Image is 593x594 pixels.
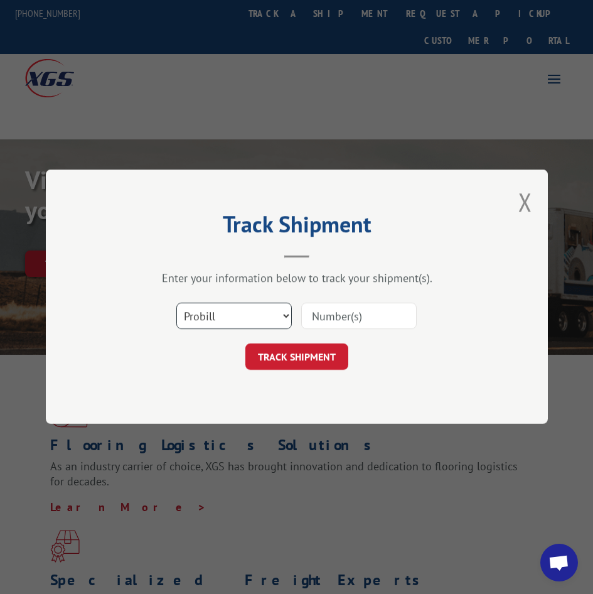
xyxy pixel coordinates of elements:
[109,215,485,239] h2: Track Shipment
[301,303,417,330] input: Number(s)
[245,344,348,370] button: TRACK SHIPMENT
[518,185,532,219] button: Close modal
[109,271,485,286] div: Enter your information below to track your shipment(s).
[540,544,578,581] div: Open chat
